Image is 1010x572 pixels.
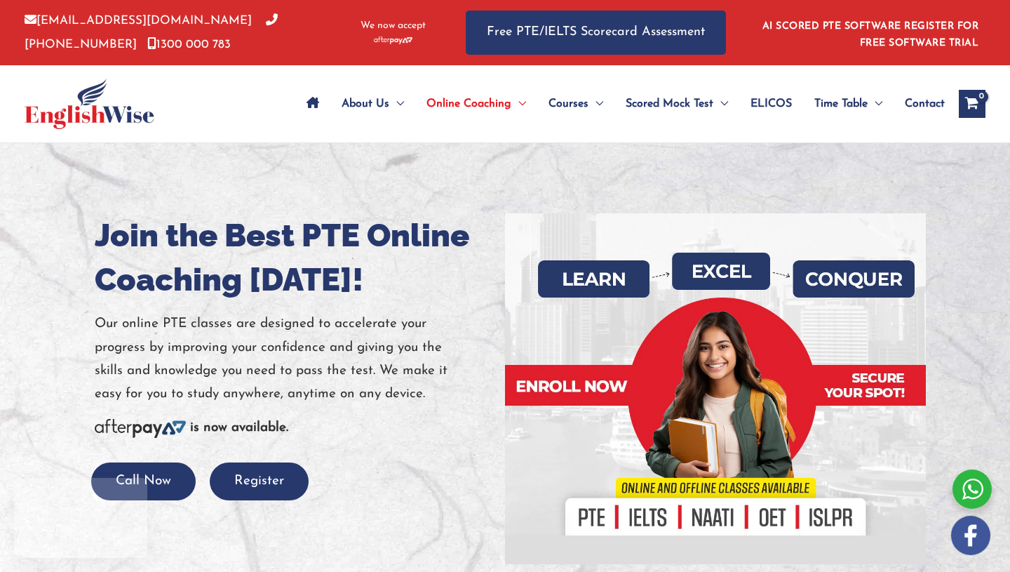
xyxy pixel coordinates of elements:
[95,312,494,406] p: Our online PTE classes are designed to accelerate your progress by improving your confidence and ...
[210,474,309,488] a: Register
[415,79,537,128] a: Online CoachingMenu Toggle
[25,15,278,50] a: [PHONE_NUMBER]
[25,79,154,129] img: cropped-ew-logo
[713,79,728,128] span: Menu Toggle
[389,79,404,128] span: Menu Toggle
[537,79,614,128] a: CoursesMenu Toggle
[91,474,196,488] a: Call Now
[750,79,792,128] span: ELICOS
[951,516,990,555] img: white-facebook.png
[361,19,426,33] span: We now accept
[210,463,309,501] button: Register
[342,79,389,128] span: About Us
[147,39,231,51] a: 1300 000 783
[614,79,739,128] a: Scored Mock TestMenu Toggle
[894,79,945,128] a: Contact
[426,79,511,128] span: Online Coaching
[905,79,945,128] span: Contact
[626,79,713,128] span: Scored Mock Test
[739,79,803,128] a: ELICOS
[25,15,252,27] a: [EMAIL_ADDRESS][DOMAIN_NAME]
[868,79,882,128] span: Menu Toggle
[959,90,985,118] a: View Shopping Cart, empty
[466,11,726,55] a: Free PTE/IELTS Scorecard Assessment
[814,79,868,128] span: Time Table
[95,419,186,438] img: Afterpay-Logo
[95,213,494,302] h1: Join the Best PTE Online Coaching [DATE]!
[91,463,196,501] button: Call Now
[295,79,945,128] nav: Site Navigation: Main Menu
[803,79,894,128] a: Time TableMenu Toggle
[588,79,603,128] span: Menu Toggle
[762,21,979,48] a: AI SCORED PTE SOFTWARE REGISTER FOR FREE SOFTWARE TRIAL
[190,421,288,434] b: is now available.
[330,79,415,128] a: About UsMenu Toggle
[548,79,588,128] span: Courses
[754,10,985,55] aside: Header Widget 1
[511,79,526,128] span: Menu Toggle
[374,36,412,44] img: Afterpay-Logo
